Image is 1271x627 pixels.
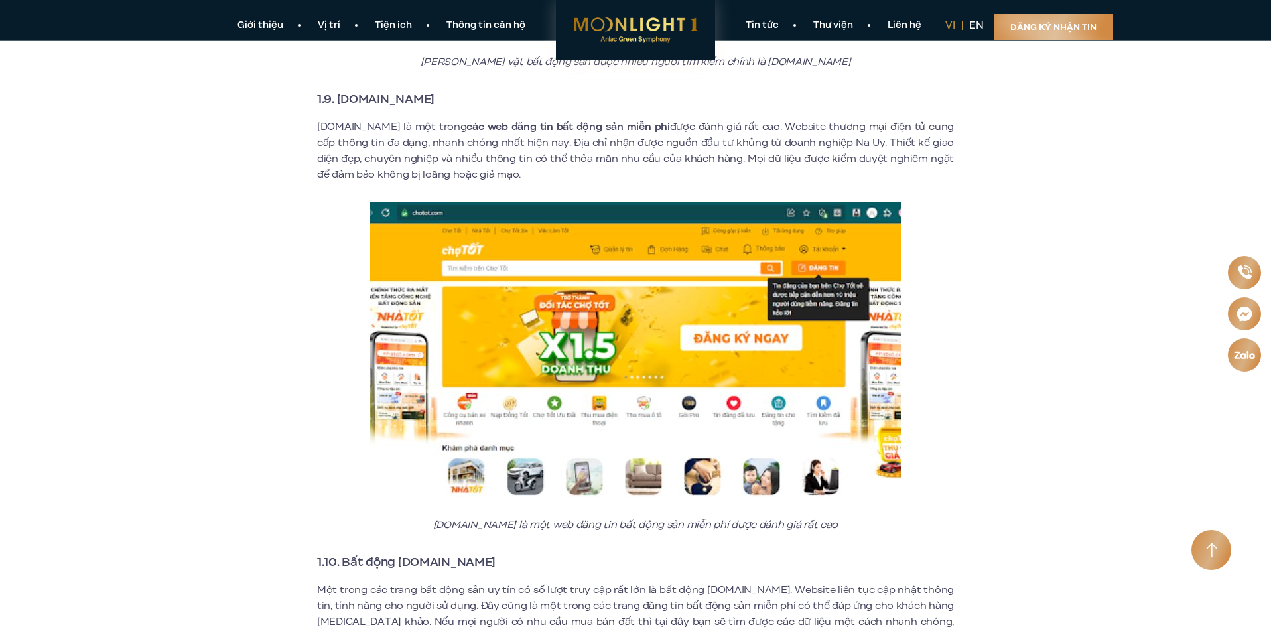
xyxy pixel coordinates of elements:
[466,119,669,134] strong: các web đăng tin bất động sản miễn phí
[421,54,851,69] em: [PERSON_NAME] vặt bất động sản được nhiều người tìm kiếm chính là [DOMAIN_NAME]
[969,18,984,33] a: en
[370,202,901,497] img: Chotot.com là một web đăng tin bất động sản miễn phí được đánh giá rất cao
[317,553,496,571] strong: 1.10. Bất động [DOMAIN_NAME]
[317,119,954,182] p: [DOMAIN_NAME] là một trong được đánh giá rất cao. Website thương mại điện tử cung cấp thông tin đ...
[429,19,543,33] a: Thông tin căn hộ
[301,19,358,33] a: Vị trí
[1235,305,1253,323] img: Messenger icon
[994,14,1113,40] a: Đăng ký nhận tin
[433,518,838,532] em: [DOMAIN_NAME] là một web đăng tin bất động sản miễn phí được đánh giá rất cao
[870,19,939,33] a: Liên hệ
[728,19,796,33] a: Tin tức
[317,90,435,107] strong: 1.9. [DOMAIN_NAME]
[796,19,870,33] a: Thư viện
[1206,543,1217,558] img: Arrow icon
[945,18,955,33] a: vi
[220,19,301,33] a: Giới thiệu
[1237,264,1252,280] img: Phone icon
[358,19,429,33] a: Tiện ích
[1233,349,1256,361] img: Zalo icon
